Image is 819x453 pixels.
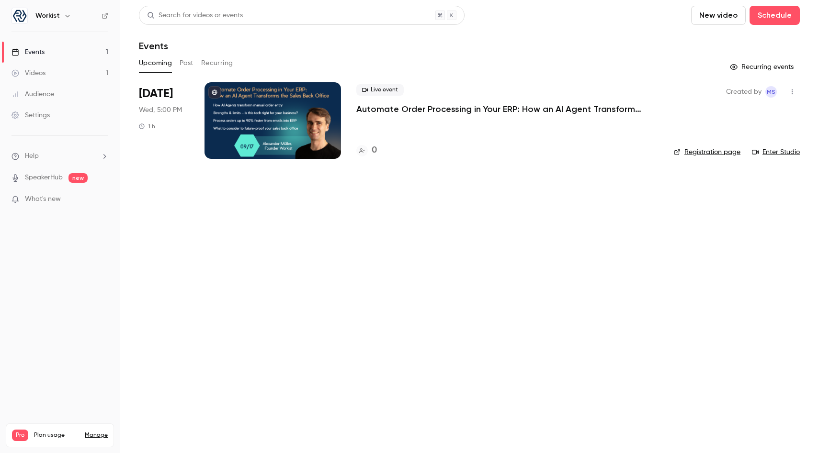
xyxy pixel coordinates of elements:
[68,173,88,183] span: new
[139,86,173,101] span: [DATE]
[97,195,108,204] iframe: Noticeable Trigger
[674,147,740,157] a: Registration page
[34,431,79,439] span: Plan usage
[356,144,377,157] a: 0
[139,82,189,159] div: Sep 17 Wed, 5:00 PM (Europe/Berlin)
[35,11,60,21] h6: Workist
[11,151,108,161] li: help-dropdown-opener
[750,6,800,25] button: Schedule
[139,105,182,115] span: Wed, 5:00 PM
[12,430,28,441] span: Pro
[139,55,172,71] button: Upcoming
[726,59,800,75] button: Recurring events
[201,55,233,71] button: Recurring
[180,55,193,71] button: Past
[372,144,377,157] h4: 0
[691,6,746,25] button: New video
[11,68,45,78] div: Videos
[11,110,50,120] div: Settings
[765,86,777,98] span: Max Sauermilch
[767,86,775,98] span: MS
[25,173,63,183] a: SpeakerHub
[139,40,168,52] h1: Events
[85,431,108,439] a: Manage
[11,47,45,57] div: Events
[25,151,39,161] span: Help
[356,84,404,96] span: Live event
[147,11,243,21] div: Search for videos or events
[25,194,61,204] span: What's new
[12,8,27,23] img: Workist
[726,86,762,98] span: Created by
[139,122,155,130] div: 1 h
[11,89,54,99] div: Audience
[752,147,800,157] a: Enter Studio
[356,103,644,115] a: Automate Order Processing in Your ERP: How an AI Agent Transforms the Sales Back Office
